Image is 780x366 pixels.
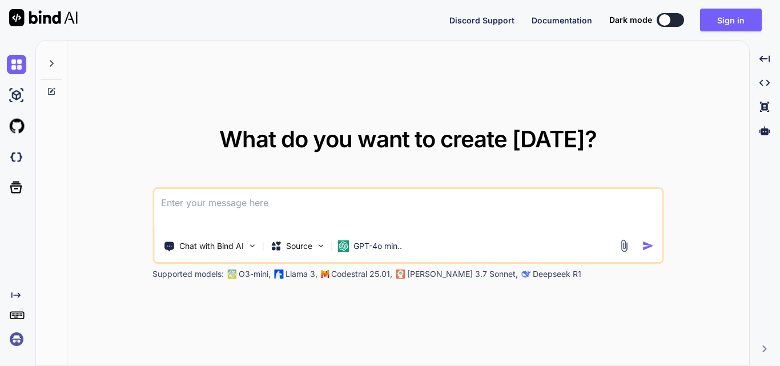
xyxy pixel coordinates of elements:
[7,329,26,349] img: signin
[532,15,592,25] span: Documentation
[219,125,597,153] span: What do you want to create [DATE]?
[609,14,652,26] span: Dark mode
[331,268,392,280] p: Codestral 25.01,
[274,270,283,279] img: Llama2
[532,14,592,26] button: Documentation
[9,9,78,26] img: Bind AI
[286,268,317,280] p: Llama 3,
[700,9,762,31] button: Sign in
[247,241,257,251] img: Pick Tools
[396,270,405,279] img: claude
[7,55,26,74] img: chat
[521,270,530,279] img: claude
[286,240,312,252] p: Source
[7,147,26,167] img: darkCloudIdeIcon
[179,240,244,252] p: Chat with Bind AI
[7,86,26,105] img: ai-studio
[239,268,271,280] p: O3-mini,
[642,240,654,252] img: icon
[407,268,518,280] p: [PERSON_NAME] 3.7 Sonnet,
[533,268,581,280] p: Deepseek R1
[7,116,26,136] img: githubLight
[316,241,325,251] img: Pick Models
[227,270,236,279] img: GPT-4
[449,15,514,25] span: Discord Support
[449,14,514,26] button: Discord Support
[617,239,630,252] img: attachment
[337,240,349,252] img: GPT-4o mini
[353,240,402,252] p: GPT-4o min..
[152,268,224,280] p: Supported models:
[321,270,329,278] img: Mistral-AI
